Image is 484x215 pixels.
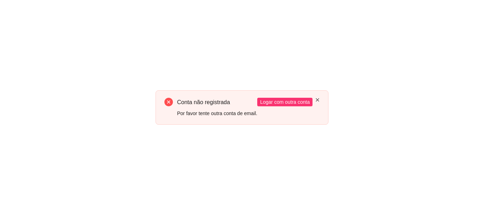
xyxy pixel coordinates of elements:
div: Conta não registrada [177,98,257,107]
div: Por favor tente outra conta de email. [177,109,257,117]
span: close-circle [164,98,173,106]
button: Logar com outra conta [257,98,313,106]
span: Logar com outra conta [260,98,310,106]
button: close [315,98,320,102]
